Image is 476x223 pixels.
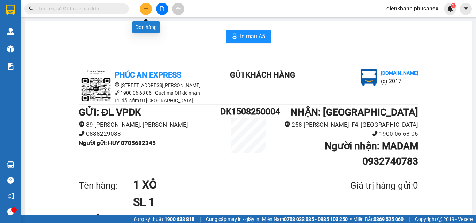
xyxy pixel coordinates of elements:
[43,10,69,43] b: Gửi khách hàng
[277,129,418,138] li: 1900 06 68 06
[59,33,96,42] li: (c) 2017
[172,3,184,15] button: aim
[262,215,348,223] span: Miền Nam
[200,215,201,223] span: |
[9,45,36,90] b: Phúc An Express
[115,71,181,79] b: Phúc An Express
[381,70,418,76] b: [DOMAIN_NAME]
[7,208,14,215] span: message
[160,6,164,11] span: file-add
[350,218,352,221] span: ⚪️
[132,21,160,33] div: Đơn hàng
[226,30,271,43] button: printerIn mẫu A5
[232,33,237,40] span: printer
[156,3,168,15] button: file-add
[79,129,220,138] li: 0888229088
[133,176,316,193] h1: 1 XÔ
[7,63,14,70] img: solution-icon
[144,6,148,11] span: plus
[7,28,14,35] img: warehouse-icon
[176,6,181,11] span: aim
[220,105,277,118] h1: DK1508250004
[361,69,377,86] img: logo.jpg
[284,121,290,127] span: environment
[325,140,418,167] b: Người nhận : MADAM 0932740783
[79,178,133,193] div: Tên hàng:
[409,215,410,223] span: |
[79,121,85,127] span: environment
[451,3,456,8] sup: 1
[316,178,418,193] div: Giá trị hàng gửi: 0
[133,193,316,211] h1: SL 1
[372,130,378,136] span: phone
[76,9,92,25] img: logo.jpg
[230,71,295,79] b: Gửi khách hàng
[79,89,204,104] li: 1900 06 68 06 - Quét mã QR để nhận ưu đãi sớm từ [GEOGRAPHIC_DATA]
[353,215,404,223] span: Miền Bắc
[79,69,114,104] img: logo.jpg
[240,32,265,41] span: In mẫu A5
[164,216,194,222] strong: 1900 633 818
[452,3,454,8] span: 1
[79,120,220,129] li: 89 [PERSON_NAME], [PERSON_NAME]
[284,216,348,222] strong: 0708 023 035 - 0935 103 250
[374,216,404,222] strong: 0369 525 060
[9,9,44,43] img: logo.jpg
[59,26,96,32] b: [DOMAIN_NAME]
[7,193,14,199] span: notification
[7,161,14,168] img: warehouse-icon
[38,5,121,13] input: Tìm tên, số ĐT hoặc mã đơn
[277,120,418,129] li: 258 [PERSON_NAME], F4, [GEOGRAPHIC_DATA]
[447,6,453,12] img: icon-new-feature
[7,45,14,53] img: warehouse-icon
[7,177,14,184] span: question-circle
[79,130,85,136] span: phone
[29,6,34,11] span: search
[79,106,141,118] b: GỬI : ĐL VPDK
[115,90,120,95] span: phone
[463,6,469,12] span: caret-down
[460,3,472,15] button: caret-down
[115,82,120,87] span: environment
[6,5,15,15] img: logo-vxr
[79,140,156,146] b: Người gửi : HUY 0705682345
[381,77,418,86] li: (c) 2017
[437,217,442,222] span: copyright
[291,106,418,118] b: NHẬN : [GEOGRAPHIC_DATA]
[206,215,260,223] span: Cung cấp máy in - giấy in:
[130,215,194,223] span: Hỗ trợ kỹ thuật:
[140,3,152,15] button: plus
[381,4,444,13] span: dienkhanh.phucanex
[79,81,204,89] li: [STREET_ADDRESS][PERSON_NAME]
